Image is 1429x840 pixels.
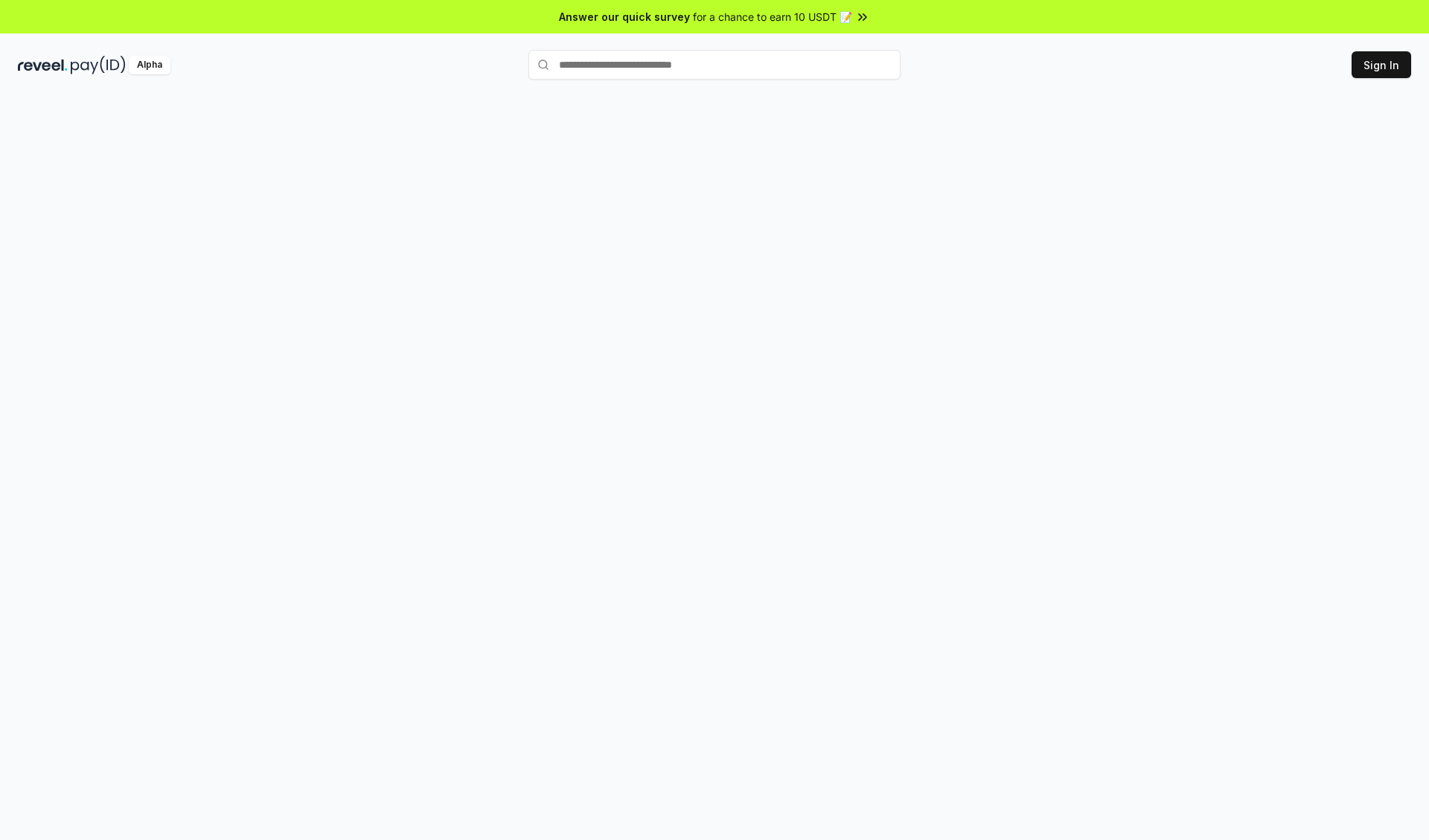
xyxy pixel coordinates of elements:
img: pay_id [71,56,126,74]
div: Alpha [129,56,170,74]
button: Sign In [1352,51,1411,78]
img: reveel_dark [18,56,68,74]
span: for a chance to earn 10 USDT 📝 [693,9,852,25]
span: Answer our quick survey [559,9,690,25]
